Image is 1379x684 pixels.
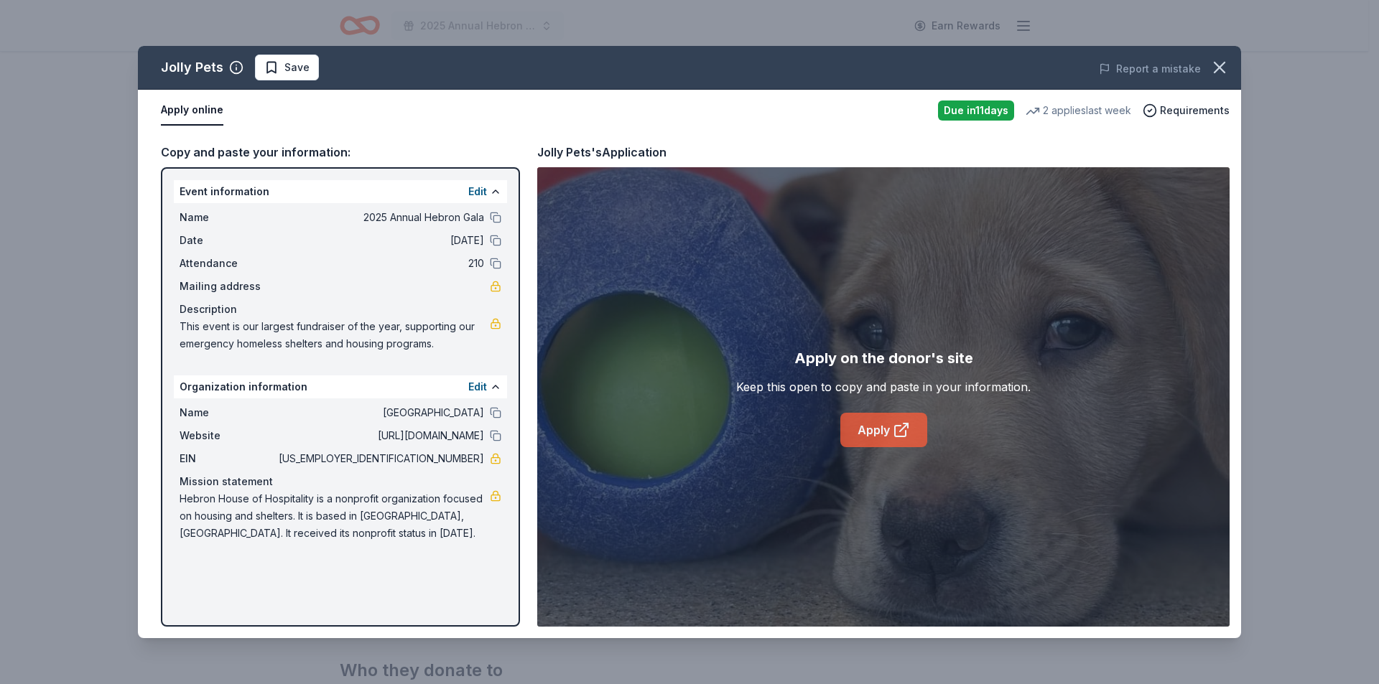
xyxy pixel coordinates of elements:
[840,413,927,447] a: Apply
[180,301,501,318] div: Description
[180,255,276,272] span: Attendance
[276,209,484,226] span: 2025 Annual Hebron Gala
[255,55,319,80] button: Save
[276,450,484,467] span: [US_EMPLOYER_IDENTIFICATION_NUMBER]
[161,95,223,126] button: Apply online
[161,143,520,161] div: Copy and paste your information:
[180,427,276,444] span: Website
[537,143,667,161] div: Jolly Pets's Application
[1160,102,1230,119] span: Requirements
[180,278,276,295] span: Mailing address
[180,232,276,249] span: Date
[180,404,276,421] span: Name
[161,56,223,79] div: Jolly Pets
[180,209,276,226] span: Name
[180,490,490,542] span: Hebron House of Hospitality is a nonprofit organization focused on housing and shelters. It is ba...
[276,404,484,421] span: [GEOGRAPHIC_DATA]
[736,378,1031,395] div: Keep this open to copy and paste in your information.
[938,100,1014,121] div: Due in 11 days
[284,59,310,76] span: Save
[180,318,490,352] span: This event is our largest fundraiser of the year, supporting our emergency homeless shelters and ...
[276,427,484,444] span: [URL][DOMAIN_NAME]
[794,347,973,370] div: Apply on the donor's site
[174,375,507,398] div: Organization information
[1099,60,1201,78] button: Report a mistake
[180,473,501,490] div: Mission statement
[468,183,487,200] button: Edit
[1143,102,1230,119] button: Requirements
[180,450,276,467] span: EIN
[468,378,487,395] button: Edit
[276,255,484,272] span: 210
[1026,102,1131,119] div: 2 applies last week
[174,180,507,203] div: Event information
[276,232,484,249] span: [DATE]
